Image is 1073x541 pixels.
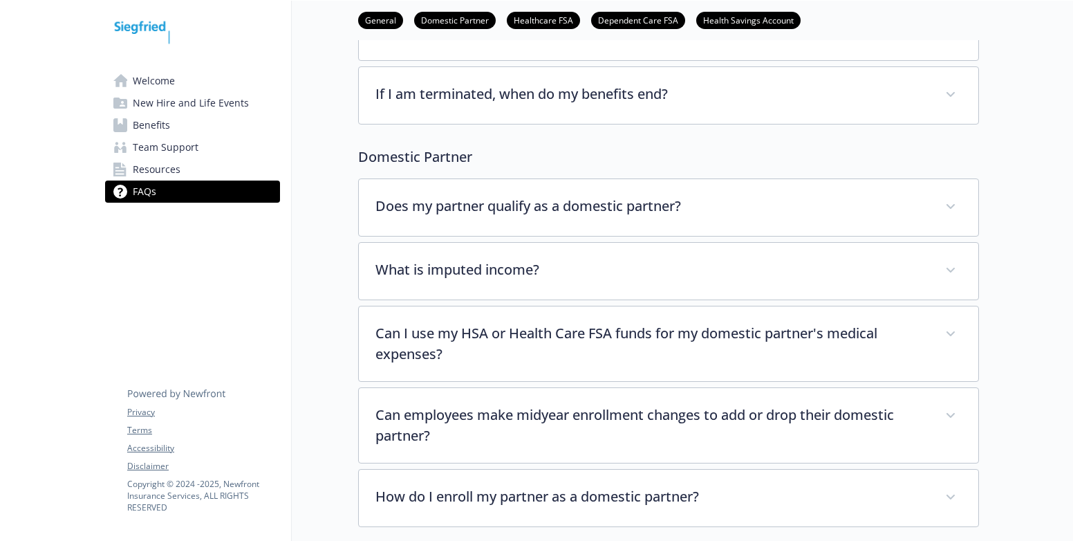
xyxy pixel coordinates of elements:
a: Dependent Care FSA [591,13,685,26]
div: Can employees make midyear enrollment changes to add or drop their domestic partner? [359,388,978,463]
p: What is imputed income? [375,259,929,280]
a: Disclaimer [127,460,279,473]
div: If I am terminated, when do my benefits end? [359,67,978,124]
span: Benefits [133,114,170,136]
a: Benefits [105,114,280,136]
p: Can I use my HSA or Health Care FSA funds for my domestic partner's medical expenses? [375,323,929,365]
a: Welcome [105,70,280,92]
a: Team Support [105,136,280,158]
p: Can employees make midyear enrollment changes to add or drop their domestic partner? [375,405,929,446]
span: Welcome [133,70,175,92]
p: If I am terminated, when do my benefits end? [375,84,929,104]
a: General [358,13,403,26]
p: Copyright © 2024 - 2025 , Newfront Insurance Services, ALL RIGHTS RESERVED [127,478,279,513]
a: FAQs [105,181,280,203]
span: New Hire and Life Events [133,92,249,114]
a: Healthcare FSA [507,13,580,26]
a: Resources [105,158,280,181]
span: Resources [133,158,180,181]
div: How do I enroll my partner as a domestic partner? [359,470,978,526]
div: Can I use my HSA or Health Care FSA funds for my domestic partner's medical expenses? [359,306,978,381]
a: Privacy [127,406,279,419]
a: New Hire and Life Events [105,92,280,114]
a: Terms [127,424,279,437]
div: Does my partner qualify as a domestic partner? [359,179,978,236]
div: What is imputed income? [359,243,978,300]
span: Team Support [133,136,198,158]
p: Does my partner qualify as a domestic partner? [375,196,929,217]
span: FAQs [133,181,156,203]
p: Domestic Partner [358,147,979,167]
a: Domestic Partner [414,13,496,26]
p: How do I enroll my partner as a domestic partner? [375,486,929,507]
a: Health Savings Account [696,13,801,26]
a: Accessibility [127,442,279,455]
